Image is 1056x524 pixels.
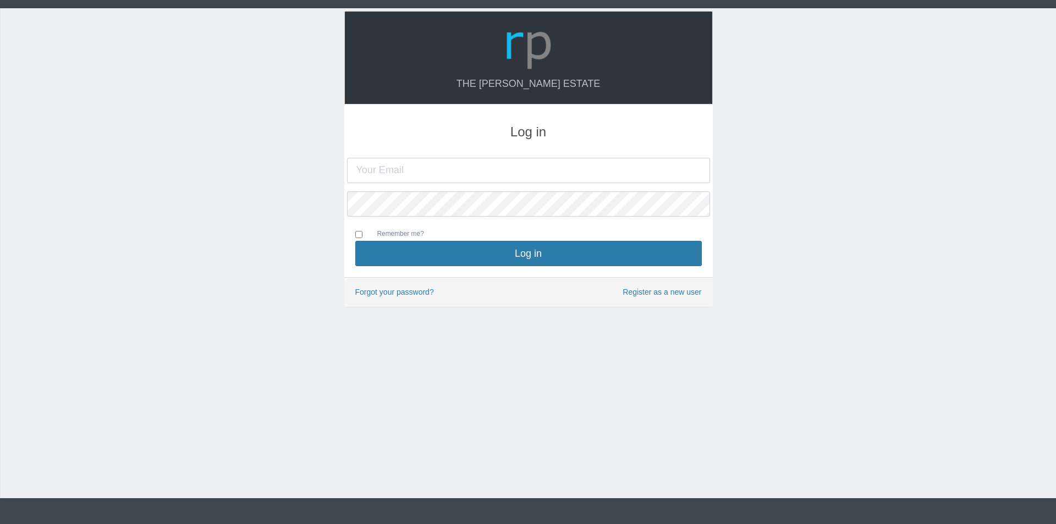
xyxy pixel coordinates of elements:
[356,79,701,90] h4: The [PERSON_NAME] Estate
[355,125,702,139] h3: Log in
[347,158,710,183] input: Your Email
[355,288,434,296] a: Forgot your password?
[355,231,362,238] input: Remember me?
[366,229,424,241] label: Remember me?
[623,286,701,299] a: Register as a new user
[355,241,702,266] button: Log in
[502,20,555,73] img: Logo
